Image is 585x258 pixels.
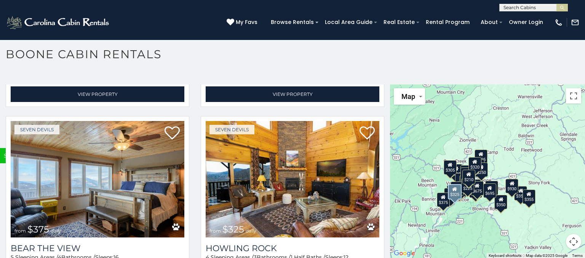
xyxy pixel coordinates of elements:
a: Browse Rentals [267,16,318,28]
div: $400 [451,182,464,196]
div: $320 [468,157,481,171]
div: $380 [485,180,498,195]
a: Seven Devils [209,125,254,134]
a: View Property [206,86,379,102]
div: $350 [494,194,507,209]
div: $695 [483,183,496,197]
div: $305 [444,160,457,174]
div: $525 [475,149,487,164]
a: Bear The View from $375 daily [11,121,184,237]
div: $460 [460,167,473,182]
span: Map [401,92,415,100]
a: Real Estate [380,16,419,28]
div: $565 [460,165,473,180]
a: Add to favorites [360,126,375,142]
span: $325 [222,224,244,235]
div: $325 [448,184,462,199]
a: Rental Program [422,16,473,28]
a: Bear The View [11,243,184,253]
a: Local Area Guide [321,16,376,28]
div: $315 [469,183,482,197]
div: $375 [437,193,450,207]
img: mail-regular-white.png [571,18,579,27]
div: $250 [475,162,488,177]
div: $930 [505,178,518,193]
a: My Favs [227,18,259,27]
span: from [209,228,221,234]
a: Add to favorites [165,126,180,142]
div: $395 [470,179,483,193]
a: View Property [11,86,184,102]
div: $355 [514,186,527,200]
div: $355 [523,189,535,204]
div: $410 [455,173,468,188]
img: Howling Rock [206,121,379,237]
a: About [477,16,502,28]
span: My Favs [236,18,257,26]
button: Change map style [394,88,425,105]
button: Map camera controls [566,234,581,249]
a: Howling Rock [206,243,379,253]
span: daily [51,228,61,234]
img: Bear The View [11,121,184,237]
a: Seven Devils [14,125,59,134]
a: Howling Rock from $325 daily [206,121,379,237]
div: $225 [461,178,474,193]
span: from [14,228,26,234]
span: $375 [27,224,49,235]
span: Map data ©2025 Google [526,253,567,258]
a: Owner Login [505,16,547,28]
div: $675 [471,181,484,195]
img: White-1-2.png [6,15,111,30]
a: Terms [572,253,583,258]
span: daily [246,228,256,234]
div: $210 [462,169,475,184]
button: Toggle fullscreen view [566,88,581,104]
img: phone-regular-white.png [555,18,563,27]
div: $330 [444,188,457,202]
